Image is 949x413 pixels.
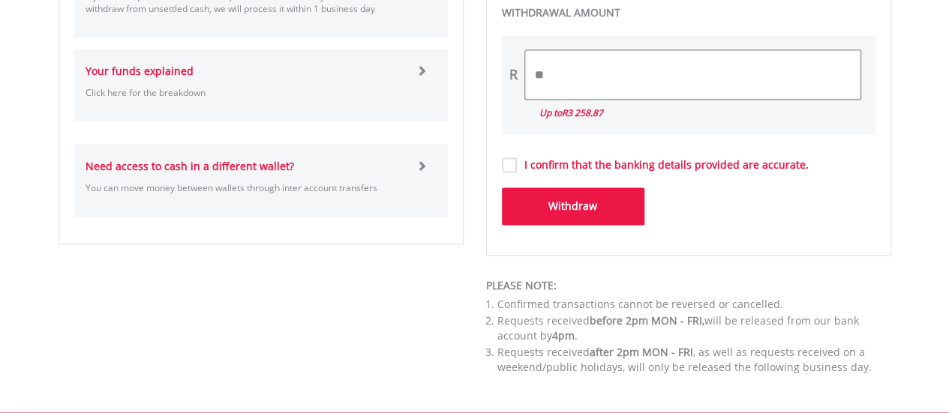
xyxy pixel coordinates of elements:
[86,86,406,99] p: Click here for the breakdown
[86,64,194,78] strong: Your funds explained
[86,144,437,217] a: Need access to cash in a different wallet? You can move money between wallets through inter accou...
[509,65,518,85] div: R
[517,157,809,172] label: I confirm that the banking details provided are accurate.
[497,313,891,343] li: Requests received will be released from our bank account by .
[86,181,406,194] p: You can move money between wallets through inter account transfers
[539,106,603,119] i: Up to
[552,328,575,343] span: 4pm
[497,297,891,312] li: Confirmed transactions cannot be reversed or cancelled.
[502,5,875,20] label: WITHDRAWAL AMOUNT
[590,345,693,359] span: after 2pm MON - FRI
[590,313,704,328] span: before 2pm MON - FRI,
[502,187,644,225] button: Withdraw
[486,278,891,293] div: PLEASE NOTE:
[562,106,603,119] span: R3 258.87
[86,159,294,173] strong: Need access to cash in a different wallet?
[497,345,891,375] li: Requests received , as well as requests received on a weekend/public holidays, will only be relea...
